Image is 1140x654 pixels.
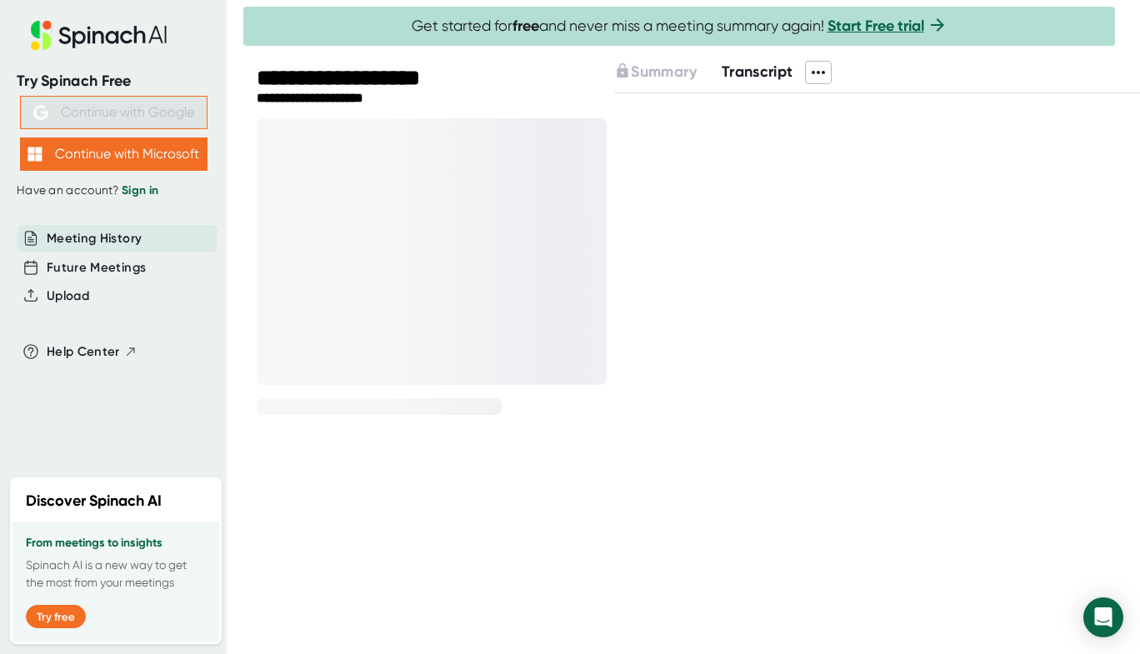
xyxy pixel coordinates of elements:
[20,96,207,129] button: Continue with Google
[47,287,89,306] button: Upload
[47,342,120,362] span: Help Center
[47,258,146,277] button: Future Meetings
[26,490,162,512] h2: Discover Spinach AI
[17,183,210,198] div: Have an account?
[631,62,696,81] span: Summary
[614,61,721,84] div: Upgrade to access
[412,17,947,36] span: Get started for and never miss a meeting summary again!
[722,61,793,83] button: Transcript
[33,105,48,120] img: Aehbyd4JwY73AAAAAElFTkSuQmCC
[26,557,206,592] p: Spinach AI is a new way to get the most from your meetings
[26,537,206,550] h3: From meetings to insights
[614,61,696,83] button: Summary
[827,17,924,35] a: Start Free trial
[512,17,539,35] b: free
[26,605,86,628] button: Try free
[1083,597,1123,637] div: Open Intercom Messenger
[47,342,137,362] button: Help Center
[722,62,793,81] span: Transcript
[47,229,142,248] button: Meeting History
[122,183,158,197] a: Sign in
[20,137,207,171] button: Continue with Microsoft
[17,72,210,91] div: Try Spinach Free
